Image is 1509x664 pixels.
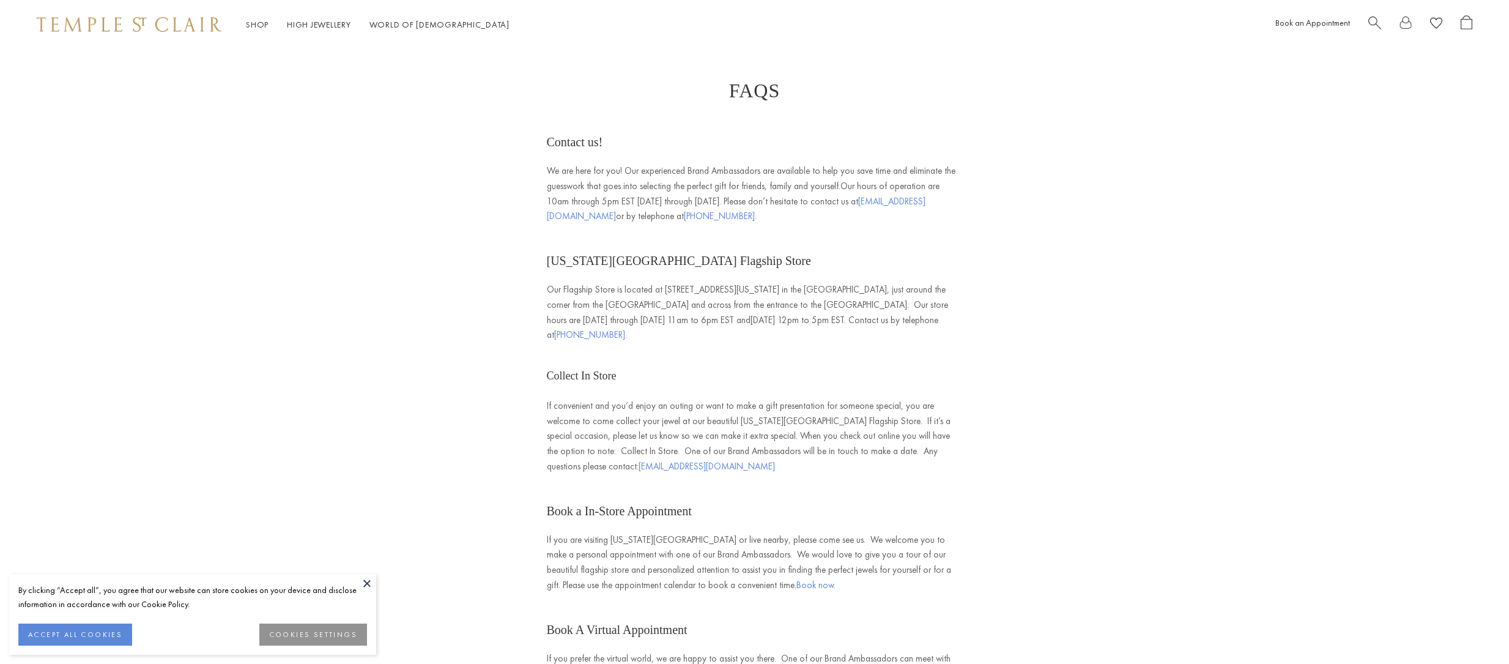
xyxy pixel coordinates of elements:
[547,367,963,386] h3: Collect In Store
[547,501,963,521] h2: Book a In-Store Appointment
[547,132,963,152] h2: Contact us!
[1461,15,1472,34] a: Open Shopping Bag
[639,460,775,472] a: [EMAIL_ADDRESS][DOMAIN_NAME]
[547,620,963,640] h2: Book A Virtual Appointment
[369,19,510,30] a: World of [DEMOGRAPHIC_DATA]World of [DEMOGRAPHIC_DATA]
[259,624,367,646] button: COOKIES SETTINGS
[246,19,269,30] a: ShopShop
[18,624,132,646] button: ACCEPT ALL COOKIES
[684,210,755,222] a: [PHONE_NUMBER]
[1275,17,1350,28] a: Book an Appointment
[547,534,951,591] span: If you are visiting [US_STATE][GEOGRAPHIC_DATA] or live nearby, please come see us. We welcome yo...
[796,579,836,591] a: Book now.
[547,251,963,271] h2: [US_STATE][GEOGRAPHIC_DATA] Flagship Store
[37,17,221,32] img: Temple St. Clair
[246,17,510,32] nav: Main navigation
[287,19,351,30] a: High JewelleryHigh Jewellery
[1430,15,1442,34] a: View Wishlist
[1448,606,1497,652] iframe: Gorgias live chat messenger
[1368,15,1381,34] a: Search
[547,400,951,472] span: If convenient and you’d enjoy an outing or want to make a gift presentation for someone special, ...
[18,583,367,611] div: By clicking “Accept all”, you agree that our website can store cookies on your device and disclos...
[554,329,625,341] a: [PHONE_NUMBER]
[547,163,963,224] p: We are here for you! Our experienced Brand Ambassadors are available to help you save time and el...
[547,283,948,341] span: Our Flagship Store is located at [STREET_ADDRESS][US_STATE] in the [GEOGRAPHIC_DATA], just around...
[554,329,627,341] span: .
[49,80,1460,102] h1: FAQs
